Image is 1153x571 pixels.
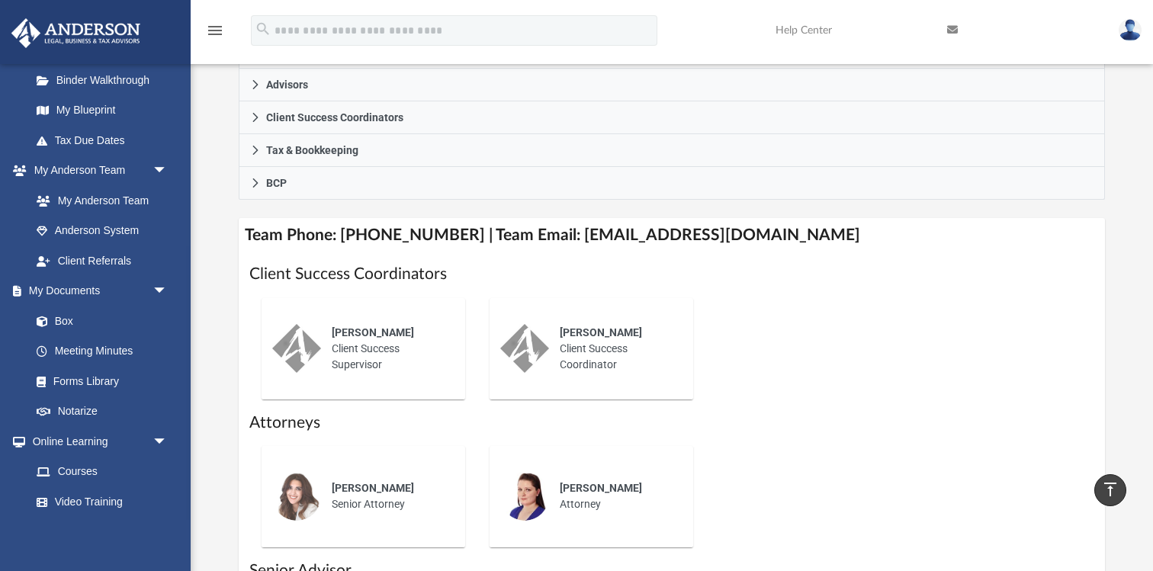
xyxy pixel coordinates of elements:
span: arrow_drop_down [153,276,183,307]
span: Advisors [266,79,308,90]
span: Tax & Bookkeeping [266,145,358,156]
a: Forms Library [21,366,175,396]
img: thumbnail [500,472,549,521]
span: BCP [266,178,287,188]
img: Anderson Advisors Platinum Portal [7,18,145,48]
div: Attorney [549,470,682,523]
img: User Pic [1119,19,1142,41]
a: vertical_align_top [1094,474,1126,506]
a: Video Training [21,486,175,517]
i: menu [206,21,224,40]
div: Client Success Supervisor [321,314,454,383]
a: Client Success Coordinators [239,101,1105,134]
a: Online Learningarrow_drop_down [11,426,183,457]
a: My Documentsarrow_drop_down [11,276,183,306]
span: arrow_drop_down [153,426,183,457]
h4: Team Phone: [PHONE_NUMBER] | Team Email: [EMAIL_ADDRESS][DOMAIN_NAME] [239,218,1105,252]
a: Tax Due Dates [21,125,191,156]
a: BCP [239,167,1105,200]
div: Client Success Coordinator [549,314,682,383]
span: arrow_drop_down [153,156,183,187]
span: [PERSON_NAME] [332,326,414,338]
a: Client Referrals [21,245,183,276]
a: menu [206,29,224,40]
div: Senior Attorney [321,470,454,523]
span: [PERSON_NAME] [332,482,414,494]
span: [PERSON_NAME] [560,482,642,494]
a: Resources [21,517,183,547]
i: vertical_align_top [1101,480,1119,499]
h1: Attorneys [249,412,1094,434]
img: thumbnail [500,324,549,373]
img: thumbnail [272,324,321,373]
a: My Anderson Team [21,185,175,216]
a: Advisors [239,69,1105,101]
a: Courses [21,457,183,487]
a: My Blueprint [21,95,183,126]
a: Tax & Bookkeeping [239,134,1105,167]
img: thumbnail [272,472,321,521]
a: Notarize [21,396,183,427]
span: [PERSON_NAME] [560,326,642,338]
h1: Client Success Coordinators [249,263,1094,285]
a: Binder Walkthrough [21,65,191,95]
a: Meeting Minutes [21,336,183,367]
span: Client Success Coordinators [266,112,403,123]
a: Box [21,306,175,336]
i: search [255,21,271,37]
a: My Anderson Teamarrow_drop_down [11,156,183,186]
a: Anderson System [21,216,183,246]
